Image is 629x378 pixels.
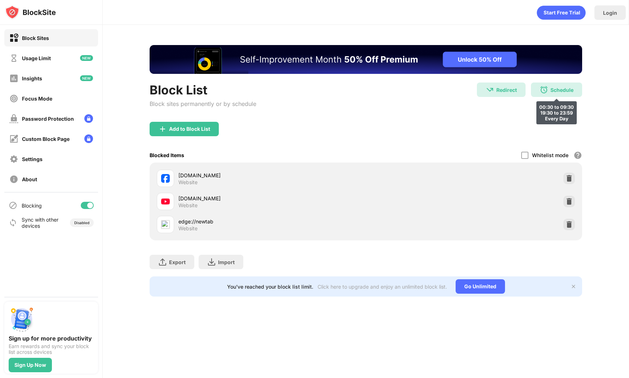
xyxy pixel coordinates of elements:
[496,87,517,93] div: Redirect
[218,259,235,265] div: Import
[9,34,18,43] img: block-on.svg
[9,155,18,164] img: settings-off.svg
[537,5,586,20] div: animation
[150,83,256,97] div: Block List
[9,335,94,342] div: Sign up for more productivity
[22,156,43,162] div: Settings
[571,284,576,289] img: x-button.svg
[22,116,74,122] div: Password Protection
[80,75,93,81] img: new-icon.svg
[550,87,573,93] div: Schedule
[84,114,93,123] img: lock-menu.svg
[5,5,56,19] img: logo-blocksite.svg
[84,134,93,143] img: lock-menu.svg
[161,197,170,206] img: favicons
[178,225,198,232] div: Website
[150,152,184,158] div: Blocked Items
[9,114,18,123] img: password-protection-off.svg
[9,306,35,332] img: push-signup.svg
[22,55,51,61] div: Usage Limit
[22,75,42,81] div: Insights
[532,152,568,158] div: Whitelist mode
[178,218,366,225] div: edge://newtab
[150,45,582,74] iframe: Banner
[603,10,617,16] div: Login
[456,279,505,294] div: Go Unlimited
[178,172,366,179] div: [DOMAIN_NAME]
[22,203,42,209] div: Blocking
[9,94,18,103] img: focus-off.svg
[9,54,18,63] img: time-usage-off.svg
[22,95,52,102] div: Focus Mode
[9,134,18,143] img: customize-block-page-off.svg
[80,55,93,61] img: new-icon.svg
[318,284,447,290] div: Click here to upgrade and enjoy an unlimited block list.
[9,201,17,210] img: blocking-icon.svg
[539,116,574,121] div: Every Day
[539,110,574,116] div: 19:30 to 23:59
[169,259,186,265] div: Export
[227,284,313,290] div: You’ve reached your block list limit.
[22,176,37,182] div: About
[9,218,17,227] img: sync-icon.svg
[9,175,18,184] img: about-off.svg
[22,136,70,142] div: Custom Block Page
[161,220,170,229] img: favicons
[9,343,94,355] div: Earn rewards and sync your block list across devices
[169,126,210,132] div: Add to Block List
[161,174,170,183] img: favicons
[22,35,49,41] div: Block Sites
[178,179,198,186] div: Website
[14,362,46,368] div: Sign Up Now
[178,202,198,209] div: Website
[150,100,256,107] div: Block sites permanently or by schedule
[178,195,366,202] div: [DOMAIN_NAME]
[9,74,18,83] img: insights-off.svg
[539,104,574,110] div: 00:30 to 09:30
[74,221,89,225] div: Disabled
[22,217,59,229] div: Sync with other devices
